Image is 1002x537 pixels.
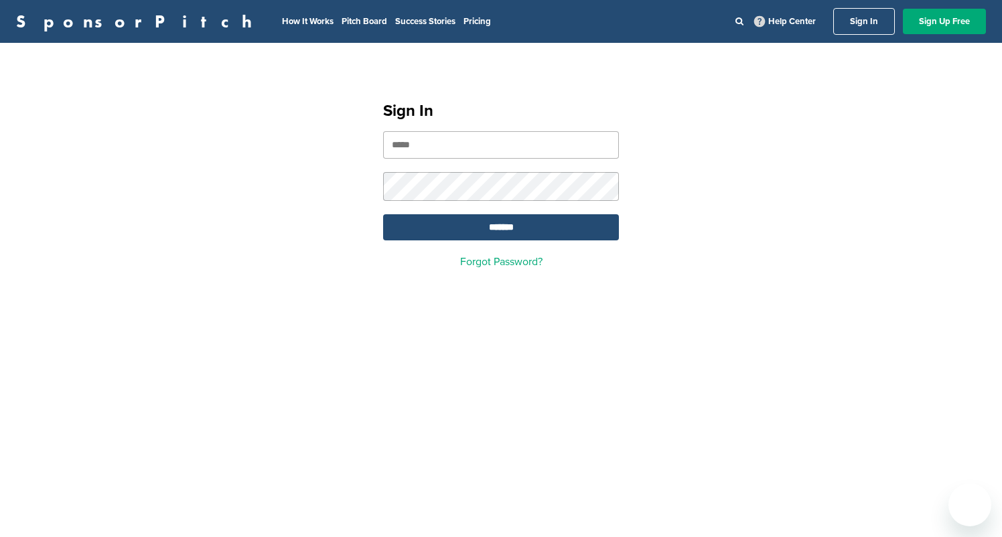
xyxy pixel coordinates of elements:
[948,483,991,526] iframe: Button to launch messaging window
[833,8,895,35] a: Sign In
[16,13,261,30] a: SponsorPitch
[282,16,334,27] a: How It Works
[342,16,387,27] a: Pitch Board
[463,16,491,27] a: Pricing
[395,16,455,27] a: Success Stories
[460,255,543,268] a: Forgot Password?
[903,9,986,34] a: Sign Up Free
[383,99,619,123] h1: Sign In
[751,13,818,29] a: Help Center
